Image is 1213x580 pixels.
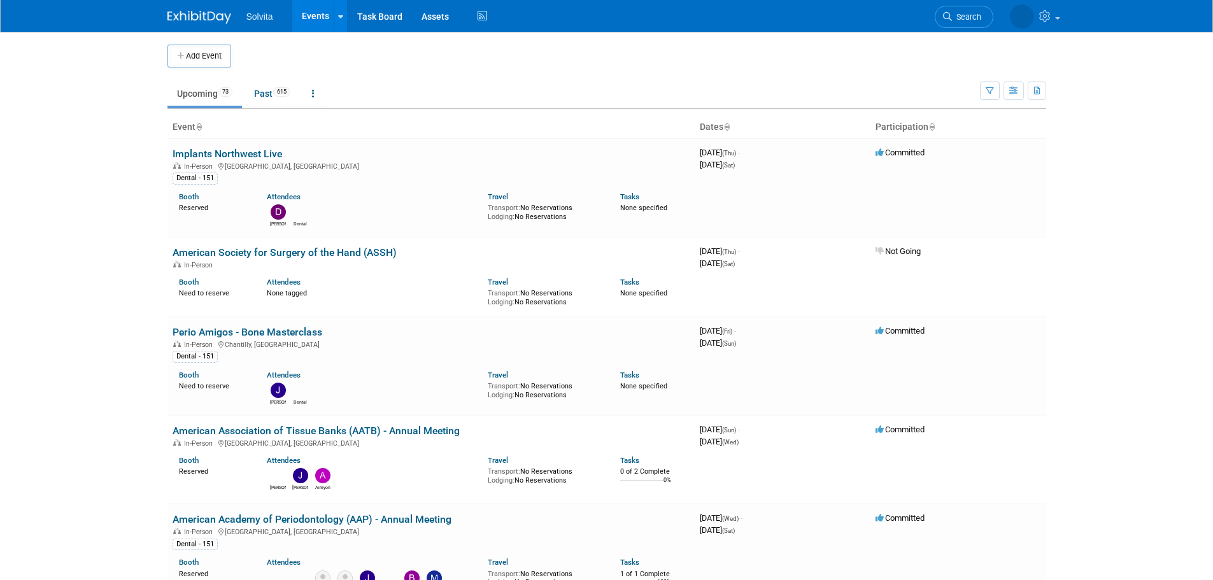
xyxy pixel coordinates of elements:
div: Need to reserve [179,286,248,298]
span: [DATE] [700,338,736,348]
span: [DATE] [700,525,735,535]
span: None specified [620,204,667,212]
span: [DATE] [700,160,735,169]
span: - [741,513,742,523]
div: No Reservations No Reservations [488,379,601,399]
div: None tagged [267,286,478,298]
span: - [738,148,740,157]
a: Travel [488,278,508,286]
img: Aireyon Guy [315,468,330,483]
span: - [734,326,736,336]
a: Implants Northwest Live [173,148,282,160]
a: Sort by Participation Type [928,122,935,132]
img: Jeremy Wofford [293,468,308,483]
a: Travel [488,558,508,567]
span: [DATE] [700,513,742,523]
a: Sort by Start Date [723,122,730,132]
a: Attendees [267,456,301,465]
a: American Academy of Periodontology (AAP) - Annual Meeting [173,513,451,525]
a: Booth [179,371,199,379]
span: Committed [876,513,925,523]
div: Jeremy Northcutt [270,398,286,406]
a: Upcoming73 [167,81,242,106]
span: None specified [620,289,667,297]
a: Tasks [620,192,639,201]
div: Dental Events [292,398,308,406]
span: 73 [218,87,232,97]
span: None specified [620,382,667,390]
span: Lodging: [488,213,514,221]
a: American Society for Surgery of the Hand (ASSH) [173,246,397,258]
span: Transport: [488,204,520,212]
span: 615 [273,87,290,97]
span: - [738,425,740,434]
th: Event [167,117,695,138]
button: Add Event [167,45,231,67]
div: Chantilly, [GEOGRAPHIC_DATA] [173,339,690,349]
span: In-Person [184,162,216,171]
a: Travel [488,192,508,201]
div: David Busenhart [270,220,286,227]
div: Dental - 151 [173,539,218,550]
div: No Reservations No Reservations [488,201,601,221]
a: Attendees [267,558,301,567]
span: (Fri) [722,328,732,335]
span: Not Going [876,246,921,256]
a: Tasks [620,558,639,567]
a: Tasks [620,278,639,286]
span: Transport: [488,382,520,390]
img: In-Person Event [173,162,181,169]
div: 0 of 2 Complete [620,467,690,476]
span: Transport: [488,289,520,297]
span: In-Person [184,261,216,269]
div: 1 of 1 Complete [620,570,690,579]
a: Attendees [267,278,301,286]
div: Reserved [179,567,248,579]
span: [DATE] [700,425,740,434]
span: In-Person [184,439,216,448]
span: (Sat) [722,162,735,169]
img: In-Person Event [173,341,181,347]
span: Lodging: [488,476,514,485]
span: [DATE] [700,326,736,336]
span: Transport: [488,467,520,476]
span: [DATE] [700,437,739,446]
img: In-Person Event [173,439,181,446]
img: ExhibitDay [167,11,231,24]
span: Committed [876,148,925,157]
span: Transport: [488,570,520,578]
a: Sort by Event Name [195,122,202,132]
img: David Busenhart [271,204,286,220]
div: Paul Lehner [270,483,286,491]
img: In-Person Event [173,261,181,267]
a: Tasks [620,371,639,379]
span: Solvita [246,11,273,22]
span: Lodging: [488,298,514,306]
img: Jeremy Northcutt [271,383,286,398]
a: Attendees [267,371,301,379]
span: [DATE] [700,246,740,256]
span: (Sat) [722,527,735,534]
div: [GEOGRAPHIC_DATA], [GEOGRAPHIC_DATA] [173,526,690,536]
span: (Thu) [722,248,736,255]
span: [DATE] [700,148,740,157]
div: [GEOGRAPHIC_DATA], [GEOGRAPHIC_DATA] [173,437,690,448]
div: No Reservations No Reservations [488,286,601,306]
span: (Wed) [722,439,739,446]
a: Search [935,6,993,28]
a: Travel [488,371,508,379]
span: - [738,246,740,256]
a: Tasks [620,456,639,465]
img: In-Person Event [173,528,181,534]
span: (Sun) [722,427,736,434]
div: Dental - 151 [173,173,218,184]
a: Booth [179,278,199,286]
img: Dental Events [293,383,308,398]
div: [GEOGRAPHIC_DATA], [GEOGRAPHIC_DATA] [173,160,690,171]
div: Dental - 151 [173,351,218,362]
span: In-Person [184,341,216,349]
div: Reserved [179,465,248,476]
div: Aireyon Guy [315,483,330,491]
div: No Reservations No Reservations [488,465,601,485]
td: 0% [663,477,671,494]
